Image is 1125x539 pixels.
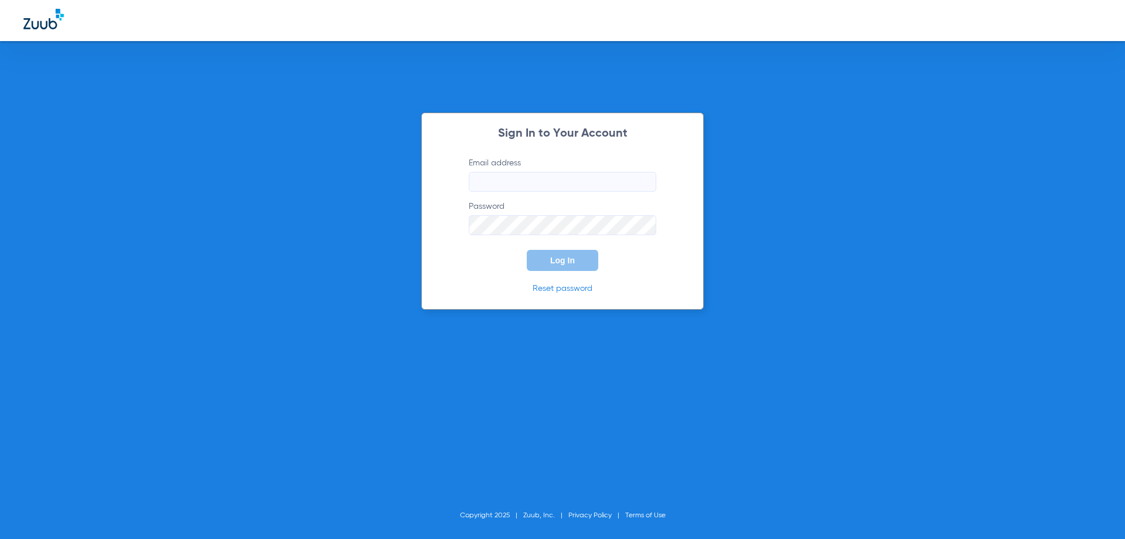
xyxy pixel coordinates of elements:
a: Privacy Policy [568,512,612,519]
h2: Sign In to Your Account [451,128,674,140]
label: Email address [469,157,656,192]
a: Terms of Use [625,512,666,519]
li: Zuub, Inc. [523,510,568,521]
input: Email address [469,172,656,192]
li: Copyright 2025 [460,510,523,521]
button: Log In [527,250,598,271]
a: Reset password [533,284,592,293]
img: Zuub Logo [23,9,64,29]
span: Log In [550,256,575,265]
label: Password [469,201,656,235]
input: Password [469,215,656,235]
